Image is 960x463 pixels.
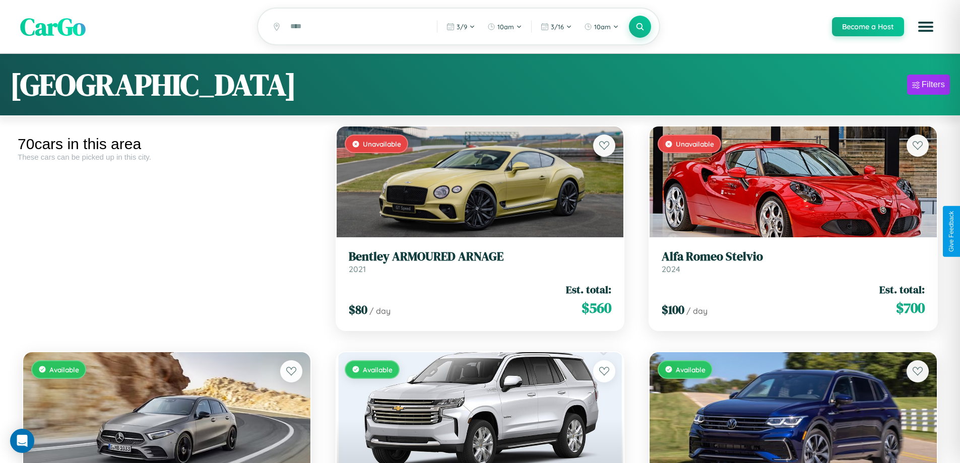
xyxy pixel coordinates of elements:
button: Open menu [912,13,940,41]
h3: Alfa Romeo Stelvio [662,249,925,264]
div: Filters [922,80,945,90]
span: Available [49,365,79,374]
div: 70 cars in this area [18,136,316,153]
span: 10am [497,23,514,31]
h3: Bentley ARMOURED ARNAGE [349,249,612,264]
span: 2021 [349,264,366,274]
span: Available [676,365,706,374]
span: 3 / 16 [551,23,564,31]
span: 2024 [662,264,680,274]
div: Give Feedback [948,211,955,252]
span: Est. total: [566,282,611,297]
span: Est. total: [879,282,925,297]
span: Unavailable [676,140,714,148]
div: Open Intercom Messenger [10,429,34,453]
button: 10am [579,19,624,35]
span: / day [369,306,391,316]
a: Alfa Romeo Stelvio2024 [662,249,925,274]
div: These cars can be picked up in this city. [18,153,316,161]
button: 3/16 [536,19,577,35]
a: Bentley ARMOURED ARNAGE2021 [349,249,612,274]
span: 3 / 9 [457,23,467,31]
span: $ 100 [662,301,684,318]
span: $ 560 [582,298,611,318]
button: Become a Host [832,17,904,36]
span: / day [686,306,708,316]
span: 10am [594,23,611,31]
button: 10am [482,19,527,35]
span: $ 700 [896,298,925,318]
button: 3/9 [441,19,480,35]
span: Available [363,365,393,374]
span: CarGo [20,10,86,43]
h1: [GEOGRAPHIC_DATA] [10,64,296,105]
span: Unavailable [363,140,401,148]
button: Filters [907,75,950,95]
span: $ 80 [349,301,367,318]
